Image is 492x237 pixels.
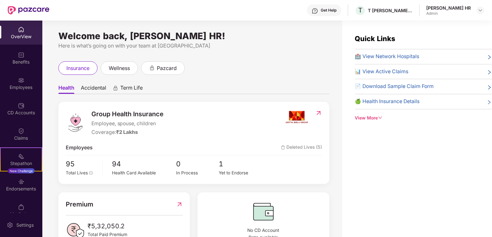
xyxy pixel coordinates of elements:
[285,109,309,125] img: insurerIcon
[358,6,362,14] span: T
[89,171,93,175] span: info-circle
[1,160,42,167] div: Stepathon
[18,153,24,160] img: svg+xml;base64,PHN2ZyB4bWxucz0iaHR0cDovL3d3dy53My5vcmcvMjAwMC9zdmciIHdpZHRoPSIyMSIgaGVpZ2h0PSIyMC...
[7,222,13,228] img: svg+xml;base64,PHN2ZyBpZD0iU2V0dGluZy0yMHgyMCIgeG1sbnM9Imh0dHA6Ly93d3cudzMub3JnLzIwMDAvc3ZnIiB3aW...
[321,8,336,13] div: Get Help
[91,109,164,119] span: Group Health Insurance
[18,102,24,109] img: svg+xml;base64,PHN2ZyBpZD0iQ0RfQWNjb3VudHMiIGRhdGEtbmFtZT0iQ0QgQWNjb3VudHMiIHhtbG5zPSJodHRwOi8vd3...
[312,8,318,14] img: svg+xml;base64,PHN2ZyBpZD0iSGVscC0zMngzMiIgeG1sbnM9Imh0dHA6Ly93d3cudzMub3JnLzIwMDAvc3ZnIiB3aWR0aD...
[66,170,88,175] span: Total Lives
[176,170,219,176] div: In Process
[426,5,471,11] div: [PERSON_NAME] HR
[116,129,138,135] span: ₹2 Lakhs
[18,179,24,185] img: svg+xml;base64,PHN2ZyBpZD0iRW5kb3JzZW1lbnRzIiB4bWxucz0iaHR0cDovL3d3dy53My5vcmcvMjAwMC9zdmciIHdpZH...
[18,204,24,210] img: svg+xml;base64,PHN2ZyBpZD0iTXlfT3JkZXJzIiBkYXRhLW5hbWU9Ik15IE9yZGVycyIgeG1sbnM9Imh0dHA6Ly93d3cudz...
[91,128,164,136] div: Coverage:
[368,7,413,13] div: T [PERSON_NAME] & [PERSON_NAME]
[281,145,285,150] img: deleteIcon
[355,115,492,122] div: View More
[109,64,130,72] span: wellness
[315,110,322,116] img: RedirectIcon
[149,65,155,71] div: animation
[81,84,106,94] span: Accidental
[205,199,322,224] img: CDBalanceIcon
[58,42,329,50] div: Here is what’s going on with your team at [GEOGRAPHIC_DATA]
[355,53,420,61] span: 🏥 View Network Hospitals
[176,199,183,209] img: RedirectIcon
[18,128,24,134] img: svg+xml;base64,PHN2ZyBpZD0iQ2xhaW0iIHhtbG5zPSJodHRwOi8vd3d3LnczLm9yZy8yMDAwL3N2ZyIgd2lkdGg9IjIwIi...
[219,159,262,170] span: 1
[478,8,483,13] img: svg+xml;base64,PHN2ZyBpZD0iRHJvcGRvd24tMzJ4MzIiIHhtbG5zPSJodHRwOi8vd3d3LnczLm9yZy8yMDAwL3N2ZyIgd2...
[66,113,85,132] img: logo
[355,68,409,76] span: 📊 View Active Claims
[113,85,118,91] div: animation
[176,159,219,170] span: 0
[8,168,35,173] div: New Challenge
[355,98,420,106] span: 🍏 Health Insurance Details
[426,11,471,16] div: Admin
[58,33,329,39] div: Welcome back, [PERSON_NAME] HR!
[18,52,24,58] img: svg+xml;base64,PHN2ZyBpZD0iQmVuZWZpdHMiIHhtbG5zPSJodHRwOi8vd3d3LnczLm9yZy8yMDAwL3N2ZyIgd2lkdGg9Ij...
[487,99,492,106] span: right
[112,170,176,176] div: Health Card Available
[157,64,177,72] span: pazcard
[14,222,36,228] div: Settings
[112,159,176,170] span: 94
[88,221,128,231] span: ₹5,32,050.2
[18,77,24,83] img: svg+xml;base64,PHN2ZyBpZD0iRW1wbG95ZWVzIiB4bWxucz0iaHR0cDovL3d3dy53My5vcmcvMjAwMC9zdmciIHdpZHRoPS...
[355,34,395,43] span: Quick Links
[120,84,143,94] span: Term Life
[378,116,383,120] span: down
[18,26,24,33] img: svg+xml;base64,PHN2ZyBpZD0iSG9tZSIgeG1sbnM9Imh0dHA6Ly93d3cudzMub3JnLzIwMDAvc3ZnIiB3aWR0aD0iMjAiIG...
[219,170,262,176] div: Yet to Endorse
[487,54,492,61] span: right
[66,199,93,209] span: Premium
[487,69,492,76] span: right
[281,144,322,152] span: Deleted Lives (5)
[58,84,74,94] span: Health
[66,64,89,72] span: insurance
[66,144,93,152] span: Employees
[8,6,49,14] img: New Pazcare Logo
[355,83,434,91] span: 📄 Download Sample Claim Form
[66,159,98,170] span: 95
[487,84,492,91] span: right
[91,120,164,128] span: Employee, spouse, children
